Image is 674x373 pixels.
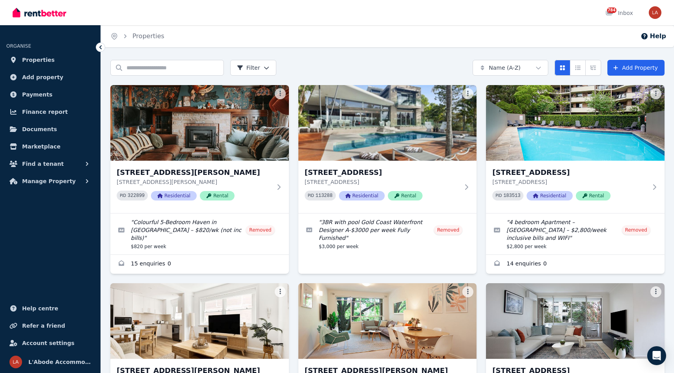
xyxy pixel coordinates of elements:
button: More options [275,88,286,99]
h3: [STREET_ADDRESS] [305,167,460,178]
a: Help centre [6,301,94,316]
p: [STREET_ADDRESS][PERSON_NAME] [117,178,272,186]
p: [STREET_ADDRESS] [305,178,460,186]
small: PID [495,193,502,198]
button: Compact list view [570,60,586,76]
div: Inbox [605,9,633,17]
h3: [STREET_ADDRESS][PERSON_NAME] [117,167,272,178]
img: 1/1a Sandridge Street, Bondi [110,283,289,359]
span: Rental [576,191,611,200]
img: 1/2 Holt Street, Double Bay [298,283,477,359]
span: Name (A-Z) [489,64,521,72]
a: Add property [6,69,94,85]
a: 1 Platypus Avenue, Sorrento[STREET_ADDRESS][STREET_ADDRESS]PID 113288ResidentialRental [298,85,477,213]
img: L'Abode Accommodation Specialist [649,6,661,19]
a: 1 Beulah Gardens, East Launceston[STREET_ADDRESS][PERSON_NAME][STREET_ADDRESS][PERSON_NAME]PID 32... [110,85,289,213]
span: Documents [22,124,57,134]
span: Residential [339,191,385,200]
a: Payments [6,87,94,102]
a: Enquiries for 1 Beulah Gardens, East Launceston [110,255,289,274]
span: Residential [151,191,197,200]
code: 322899 [128,193,145,199]
code: 183513 [503,193,520,199]
span: Add property [22,72,63,82]
span: Manage Property [22,176,76,186]
div: View options [555,60,601,76]
span: Account settings [22,338,74,348]
a: Edit listing: 3BR with pool Gold Coast Waterfront Designer A-$3000 per week Fully Furnished [298,213,477,254]
h3: [STREET_ADDRESS] [492,167,647,178]
span: Marketplace [22,142,60,151]
button: Help [640,32,666,41]
span: L'Abode Accommodation Specialist [28,357,91,367]
a: Enquiries for 1/1 Tewkesbury Ave, Darlinghurst [486,255,665,274]
button: Expanded list view [585,60,601,76]
img: L'Abode Accommodation Specialist [9,356,22,368]
button: Manage Property [6,173,94,189]
button: Find a tenant [6,156,94,172]
button: Card view [555,60,570,76]
img: 1 Beulah Gardens, East Launceston [110,85,289,161]
button: More options [650,88,661,99]
button: More options [462,88,473,99]
span: 784 [607,7,616,13]
a: 1/1 Tewkesbury Ave, Darlinghurst[STREET_ADDRESS][STREET_ADDRESS]PID 183513ResidentialRental [486,85,665,213]
a: Documents [6,121,94,137]
span: Rental [200,191,235,200]
code: 113288 [316,193,333,199]
a: Edit listing: Colourful 5-Bedroom Haven in East Launceston – $820/wk (not inc bills) [110,213,289,254]
a: Account settings [6,335,94,351]
span: Find a tenant [22,159,64,169]
small: PID [308,193,314,198]
span: Help centre [22,304,58,313]
img: RentBetter [13,7,66,19]
img: 1/1 Tewkesbury Ave, Darlinghurst [486,85,665,161]
span: Properties [22,55,55,65]
button: More options [462,286,473,297]
nav: Breadcrumb [101,25,174,47]
a: Finance report [6,104,94,120]
a: Edit listing: 4 bedroom Apartment – Darlinghurst – $2,800/week inclusive bills and WIFI [486,213,665,254]
span: Payments [22,90,52,99]
div: Open Intercom Messenger [647,346,666,365]
a: Properties [132,32,164,40]
p: [STREET_ADDRESS] [492,178,647,186]
span: Residential [527,191,572,200]
span: Filter [237,64,260,72]
button: More options [275,286,286,297]
a: Marketplace [6,139,94,154]
span: Refer a friend [22,321,65,330]
img: 1/18-20 Wellington Street, Bondi [486,283,665,359]
button: Name (A-Z) [473,60,548,76]
button: More options [650,286,661,297]
a: Add Property [607,60,665,76]
small: PID [120,193,126,198]
span: ORGANISE [6,43,31,49]
a: Refer a friend [6,318,94,334]
span: Finance report [22,107,68,117]
button: Filter [230,60,276,76]
span: Rental [388,191,423,200]
a: Properties [6,52,94,68]
img: 1 Platypus Avenue, Sorrento [298,85,477,161]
